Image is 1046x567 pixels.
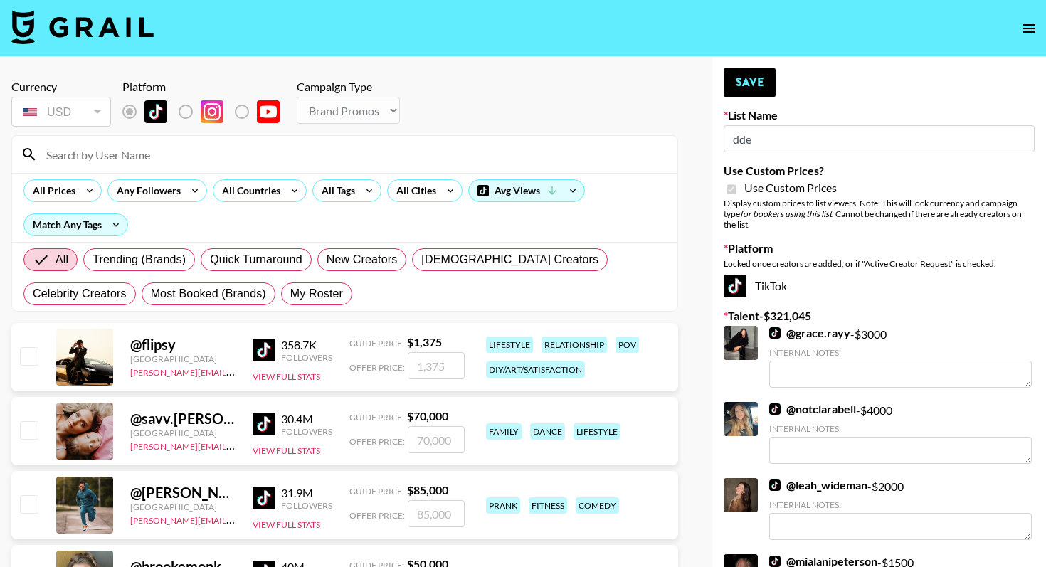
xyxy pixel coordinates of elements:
[201,100,223,123] img: Instagram
[24,180,78,201] div: All Prices
[769,423,1032,434] div: Internal Notes:
[486,361,585,378] div: diy/art/satisfaction
[253,413,275,435] img: TikTok
[130,484,236,502] div: @ [PERSON_NAME].[PERSON_NAME]
[56,251,68,268] span: All
[297,80,400,94] div: Campaign Type
[769,478,1032,540] div: - $ 2000
[257,100,280,123] img: YouTube
[327,251,398,268] span: New Creators
[421,251,598,268] span: [DEMOGRAPHIC_DATA] Creators
[11,10,154,44] img: Grail Talent
[407,409,448,423] strong: $ 70,000
[407,335,442,349] strong: $ 1,375
[349,486,404,497] span: Guide Price:
[407,483,448,497] strong: $ 85,000
[130,428,236,438] div: [GEOGRAPHIC_DATA]
[486,497,520,514] div: prank
[469,180,584,201] div: Avg Views
[313,180,358,201] div: All Tags
[130,502,236,512] div: [GEOGRAPHIC_DATA]
[281,338,332,352] div: 358.7K
[529,497,567,514] div: fitness
[33,285,127,302] span: Celebrity Creators
[11,94,111,129] div: Currency is locked to USD
[290,285,343,302] span: My Roster
[14,100,108,124] div: USD
[122,80,291,94] div: Platform
[122,97,291,127] div: List locked to TikTok.
[724,309,1035,323] label: Talent - $ 321,045
[130,410,236,428] div: @ savv.[PERSON_NAME]
[11,80,111,94] div: Currency
[769,402,856,416] a: @notclarabell
[769,326,1032,388] div: - $ 3000
[616,337,639,353] div: pov
[408,426,465,453] input: 70,000
[210,251,302,268] span: Quick Turnaround
[542,337,607,353] div: relationship
[281,426,332,437] div: Followers
[724,108,1035,122] label: List Name
[486,337,533,353] div: lifestyle
[349,362,405,373] span: Offer Price:
[130,336,236,354] div: @ flipsy
[130,354,236,364] div: [GEOGRAPHIC_DATA]
[574,423,620,440] div: lifestyle
[724,275,1035,297] div: TikTok
[108,180,184,201] div: Any Followers
[724,275,746,297] img: TikTok
[769,326,850,340] a: @grace.rayy
[38,143,669,166] input: Search by User Name
[724,164,1035,178] label: Use Custom Prices?
[130,512,341,526] a: [PERSON_NAME][EMAIL_ADDRESS][DOMAIN_NAME]
[769,479,781,491] img: TikTok
[253,487,275,509] img: TikTok
[349,436,405,447] span: Offer Price:
[349,338,404,349] span: Guide Price:
[130,364,341,378] a: [PERSON_NAME][EMAIL_ADDRESS][DOMAIN_NAME]
[769,499,1032,510] div: Internal Notes:
[408,500,465,527] input: 85,000
[769,327,781,339] img: TikTok
[724,241,1035,255] label: Platform
[769,556,781,567] img: TikTok
[769,402,1032,464] div: - $ 4000
[349,510,405,521] span: Offer Price:
[744,181,837,195] span: Use Custom Prices
[130,438,341,452] a: [PERSON_NAME][EMAIL_ADDRESS][DOMAIN_NAME]
[388,180,439,201] div: All Cities
[151,285,266,302] span: Most Booked (Brands)
[253,339,275,361] img: TikTok
[408,352,465,379] input: 1,375
[253,371,320,382] button: View Full Stats
[530,423,565,440] div: dance
[769,478,867,492] a: @leah_wideman
[486,423,522,440] div: family
[281,486,332,500] div: 31.9M
[253,445,320,456] button: View Full Stats
[1015,14,1043,43] button: open drawer
[213,180,283,201] div: All Countries
[281,412,332,426] div: 30.4M
[724,198,1035,230] div: Display custom prices to list viewers. Note: This will lock currency and campaign type . Cannot b...
[740,208,832,219] em: for bookers using this list
[281,352,332,363] div: Followers
[144,100,167,123] img: TikTok
[576,497,619,514] div: comedy
[349,412,404,423] span: Guide Price:
[281,500,332,511] div: Followers
[24,214,127,235] div: Match Any Tags
[253,519,320,530] button: View Full Stats
[769,403,781,415] img: TikTok
[724,258,1035,269] div: Locked once creators are added, or if "Active Creator Request" is checked.
[769,347,1032,358] div: Internal Notes:
[93,251,186,268] span: Trending (Brands)
[724,68,776,97] button: Save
